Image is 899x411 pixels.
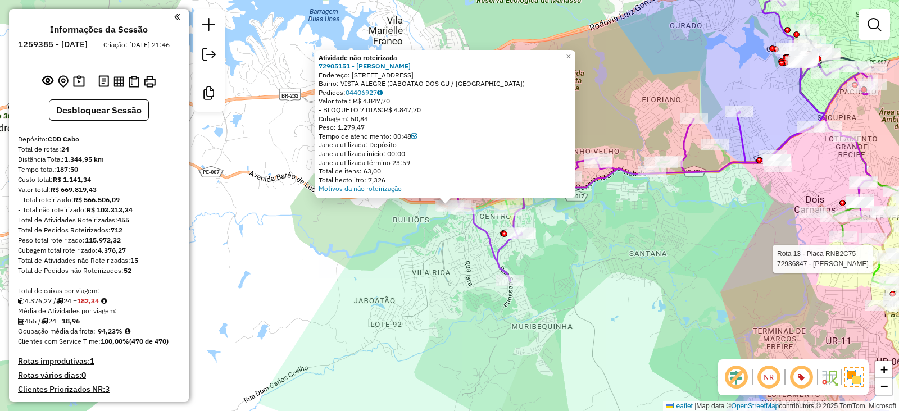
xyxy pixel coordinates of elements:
div: Média de Atividades por viagem: [18,306,180,316]
div: Cubagem total roteirizado: [18,245,180,255]
div: Valor total: [18,185,180,195]
strong: 115.972,32 [85,236,121,244]
strong: 3 [105,384,110,394]
span: + [880,362,888,376]
strong: 24 [61,145,69,153]
div: Total de itens: 63,00 [319,167,572,176]
span: − [880,379,888,393]
strong: 1.344,95 km [64,155,104,163]
div: Atividade não roteirizada - MOISES GOMES FERREIR [435,200,464,211]
strong: R$ 566.506,09 [74,195,120,204]
div: Tempo total: [18,165,180,175]
span: R$ 4.847,70 [384,106,421,114]
strong: 52 [124,266,131,275]
strong: 455 [117,216,129,224]
i: Total de Atividades [18,318,25,325]
strong: Atividade não roteirizada [319,53,397,61]
strong: 18,96 [62,317,80,325]
i: Meta Caixas/viagem: 191,69 Diferença: -9,35 [101,298,107,304]
div: - BLOQUETO 7 DIAS: [319,106,572,115]
a: Close popup [562,49,575,63]
div: Atividade não roteirizada - PADARIA EDUARDA [763,154,791,166]
button: Visualizar relatório de Roteirização [111,74,126,89]
a: Criar modelo [198,82,220,107]
h4: Informações da Sessão [50,24,148,35]
div: Total de Pedidos Roteirizados: [18,225,180,235]
i: Total de rotas [56,298,63,304]
strong: 0 [81,370,86,380]
div: Peso total roteirizado: [18,235,180,245]
div: Total hectolitro: 7,326 [319,176,572,185]
strong: R$ 1.141,34 [53,175,91,184]
button: Desbloquear Sessão [49,99,149,121]
em: Média calculada utilizando a maior ocupação (%Peso ou %Cubagem) de cada rota da sessão. Rotas cro... [125,328,130,335]
span: × [566,51,571,61]
a: Leaflet [666,402,693,410]
span: Ocultar NR [755,364,782,391]
a: Zoom in [875,361,892,378]
i: Total de rotas [41,318,48,325]
strong: 72905151 - [PERSON_NAME] [319,62,411,70]
strong: (470 de 470) [129,337,169,345]
span: Exibir número da rota [788,364,815,391]
div: Janela utilizada término 23:59 [319,158,572,167]
a: Com service time [411,132,417,140]
div: Depósito: [18,134,180,144]
div: Criação: [DATE] 21:46 [99,40,174,50]
h4: Rotas improdutivas: [18,357,180,366]
div: Total de Atividades não Roteirizadas: [18,255,180,266]
strong: R$ 669.819,43 [51,185,97,194]
div: Tempo de atendimento: 00:48 [319,132,572,141]
div: Distância Total: [18,154,180,165]
span: Clientes com Service Time: [18,337,101,345]
div: Janela utilizada início: 00:00 [319,149,572,158]
div: Pedidos: [319,88,572,97]
div: Total de Pedidos não Roteirizados: [18,266,180,276]
a: Clique para ir para o cadastro do cliente [319,62,411,70]
button: Visualizar Romaneio [126,74,142,90]
strong: 15 [130,256,138,264]
div: Atividade não roteirizada - CLEITON DE OLIVEIRA [764,161,792,172]
a: Clique aqui para minimizar o painel [174,10,180,23]
div: Total de rotas: [18,144,180,154]
h6: 1259385 - [DATE] [18,39,88,49]
div: - Total não roteirizado: [18,205,180,215]
h4: Rotas vários dias: [18,371,180,380]
div: Atividade não roteirizada - MARIA SEVERINA DA SI [846,197,874,208]
button: Exibir sessão original [40,72,56,90]
div: - Total roteirizado: [18,195,180,205]
div: Valor total: R$ 4.847,70 [319,97,572,106]
button: Centralizar mapa no depósito ou ponto de apoio [56,73,71,90]
div: Custo total: [18,175,180,185]
a: Exportar sessão [198,43,220,68]
div: Total de caixas por viagem: [18,286,180,296]
span: Ocupação média da frota: [18,327,96,335]
strong: 100,00% [101,337,129,345]
a: 04406927 [346,88,383,97]
div: Janela utilizada: Depósito [319,140,572,149]
strong: 4.376,27 [98,246,126,254]
div: Map data © contributors,© 2025 TomTom, Microsoft [663,401,899,411]
button: Logs desbloquear sessão [96,73,111,90]
strong: 94,23% [98,327,122,335]
strong: R$ 103.313,34 [87,205,133,214]
span: Exibir deslocamento [723,364,750,391]
i: Cubagem total roteirizado [18,298,25,304]
div: 455 / 24 = [18,316,180,326]
i: Observações [377,89,383,96]
a: Exibir filtros [863,13,886,36]
strong: 187:50 [56,165,78,173]
a: Zoom out [875,378,892,395]
strong: 1 [90,356,94,366]
span: | [694,402,696,410]
strong: 712 [111,226,122,234]
a: Nova sessão e pesquisa [198,13,220,39]
div: Peso: 1.279,47 [319,123,572,132]
button: Painel de Sugestão [71,73,87,90]
button: Imprimir Rotas [142,74,158,90]
strong: 182,34 [77,296,99,305]
div: 4.376,27 / 24 = [18,296,180,306]
div: Total de Atividades Roteirizadas: [18,215,180,225]
strong: CDD Cabo [48,135,79,143]
div: Cubagem: 50,84 [319,115,572,124]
